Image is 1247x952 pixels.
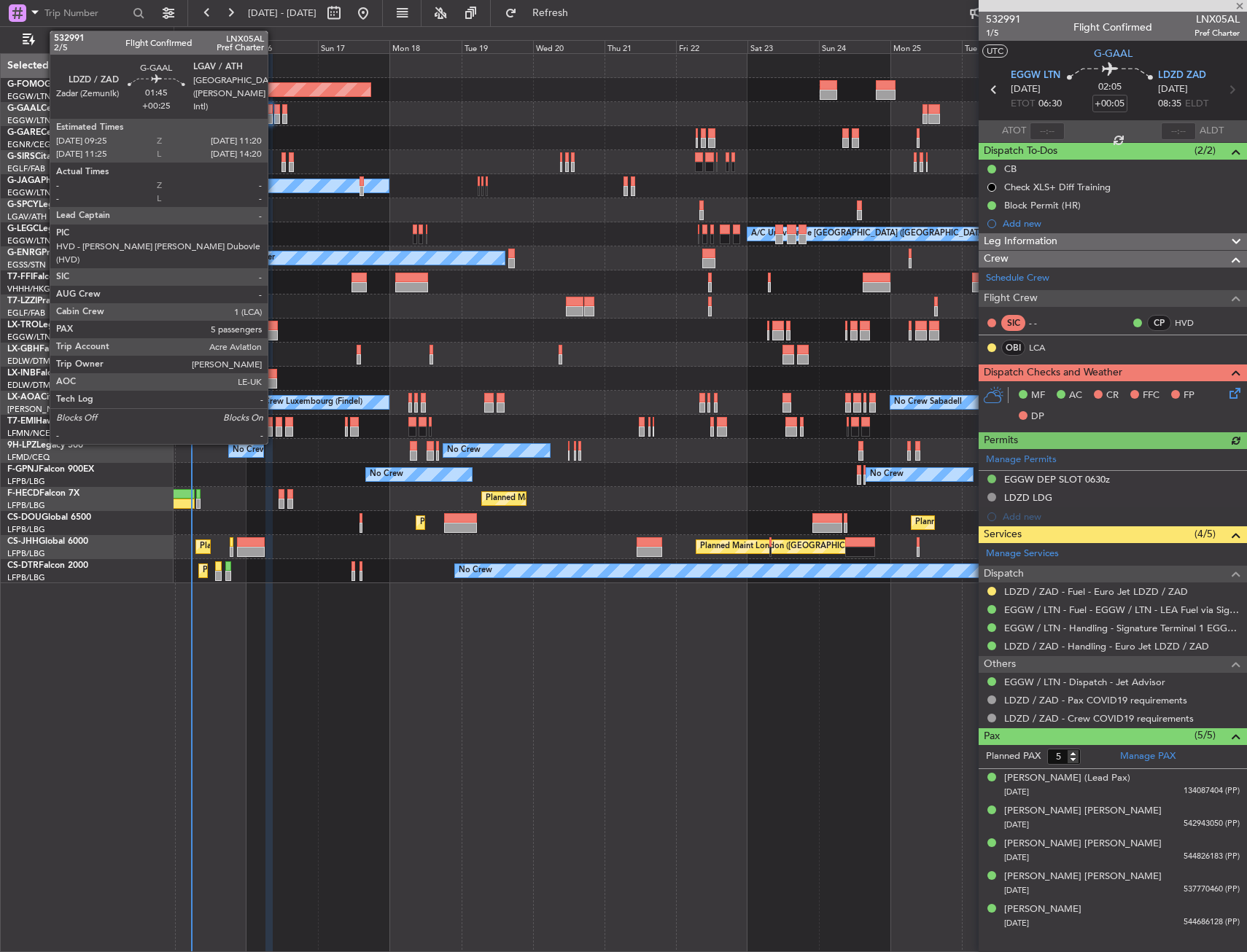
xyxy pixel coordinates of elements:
a: G-FOMOGlobal 6000 [7,80,94,89]
a: G-SPCYLegacy 650 [7,200,85,209]
a: T7-LZZIPraetor 600 [7,297,86,305]
div: Sun 17 [318,40,389,53]
div: No Crew [870,464,904,485]
a: CS-JHHGlobal 6000 [7,537,88,546]
span: G-ENRG [7,249,42,257]
a: EDLW/DTM [7,356,50,367]
div: A/C Unavailable [GEOGRAPHIC_DATA] ([GEOGRAPHIC_DATA]) [751,223,988,245]
span: LX-TRO [7,321,39,329]
a: LFPB/LBG [7,548,45,559]
span: 134087404 (PP) [1184,785,1240,797]
span: ELDT [1185,97,1208,112]
a: LFPB/LBG [7,476,45,487]
div: Tue 26 [962,40,1033,53]
a: EGGW/LTN [7,115,51,126]
span: ETOT [1011,97,1035,112]
div: No Crew [459,560,492,582]
span: LX-AOA [7,393,41,402]
span: Refresh [520,8,581,18]
span: (4/5) [1194,526,1216,542]
span: 06:30 [1038,97,1062,112]
a: Manage PAX [1120,749,1176,764]
div: Fri 15 [175,40,246,53]
span: Pax [984,728,1000,745]
a: G-ENRGPraetor 600 [7,249,90,257]
a: Schedule Crew [986,271,1049,286]
span: T7-EMI [7,417,36,426]
input: Trip Number [44,2,128,24]
div: - - [1029,316,1062,329]
span: (5/5) [1194,727,1216,743]
a: LX-AOACitation Mustang [7,393,112,402]
a: LX-GBHFalcon 7X [7,345,79,354]
div: Tue 19 [462,40,533,53]
span: FFC [1143,389,1159,403]
span: 9H-LPZ [7,441,36,450]
span: G-SIRS [7,152,35,161]
a: G-GAALCessna Citation XLS+ [7,104,128,113]
div: CB [1004,163,1017,175]
a: EGSS/STN [7,260,46,270]
span: 537770460 (PP) [1184,883,1240,896]
span: 532991 [986,12,1021,27]
span: (2/2) [1194,143,1216,158]
a: EGGW/LTN [7,91,51,102]
a: 9H-LPZLegacy 500 [7,441,83,450]
div: Wed 20 [533,40,605,53]
span: 542943050 (PP) [1184,818,1240,830]
div: Planned Maint [GEOGRAPHIC_DATA] ([GEOGRAPHIC_DATA]) [203,560,432,582]
a: G-JAGAPhenom 300 [7,176,92,185]
span: G-GARE [7,128,41,137]
div: Sat 16 [246,40,318,53]
span: CS-DTR [7,561,39,570]
span: G-FOMO [7,80,44,89]
span: Only With Activity [38,35,154,45]
a: LFPB/LBG [7,524,45,535]
a: EGGW/LTN [7,187,51,198]
span: [DATE] [1004,852,1029,863]
div: No Crew [447,440,481,461]
span: MF [1031,389,1045,403]
div: OBI [1001,340,1025,356]
a: EGNR/CEG [7,139,51,150]
span: EGGW LTN [1011,69,1060,83]
span: Dispatch To-Dos [984,143,1057,160]
a: EGGW / LTN - Fuel - EGGW / LTN - LEA Fuel via Signature in EGGW [1004,604,1240,616]
a: LGAV/ATH [7,211,47,222]
span: G-GAAL [7,104,41,113]
a: LDZD / ZAD - Handling - Euro Jet LDZD / ZAD [1004,640,1209,652]
a: EGGW / LTN - Dispatch - Jet Advisor [1004,676,1165,688]
span: 02:05 [1098,80,1122,95]
span: Flight Crew [984,290,1038,307]
span: Crew [984,251,1009,268]
a: CS-DTRFalcon 2000 [7,561,88,570]
div: No Crew Luxembourg (Findel) [250,391,362,413]
a: EGLF/FAB [7,308,45,319]
div: SIC [1001,315,1025,331]
a: EGGW / LTN - Handling - Signature Terminal 1 EGGW / LTN [1004,622,1240,634]
div: Flight Confirmed [1073,20,1152,35]
label: Planned PAX [986,749,1041,764]
div: [PERSON_NAME] [PERSON_NAME] [1004,870,1162,884]
button: UTC [982,44,1008,58]
div: CP [1147,315,1171,331]
a: G-LEGCLegacy 600 [7,225,85,233]
span: Others [984,656,1016,673]
span: [DATE] [1004,885,1029,896]
div: [PERSON_NAME] [1004,902,1081,917]
div: Thu 21 [605,40,676,53]
span: Pref Charter [1194,27,1240,39]
div: Sun 24 [819,40,890,53]
div: Planned Maint [GEOGRAPHIC_DATA] ([GEOGRAPHIC_DATA]) [200,536,430,558]
a: [PERSON_NAME]/QSA [7,404,93,415]
span: 544686128 (PP) [1184,916,1240,929]
a: VHHH/HKG [7,284,50,294]
div: Check XLS+ Diff Training [1004,181,1111,193]
div: [PERSON_NAME] [PERSON_NAME] [1004,804,1162,819]
div: Planned Maint London ([GEOGRAPHIC_DATA]) [700,536,874,558]
a: LFMD/CEQ [7,452,50,463]
span: [DATE] [1004,787,1029,797]
span: F-HECD [7,489,39,498]
span: CR [1106,389,1119,403]
button: Refresh [498,1,586,25]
